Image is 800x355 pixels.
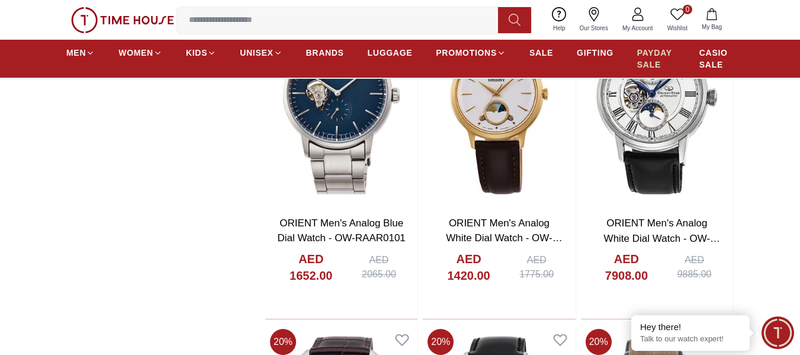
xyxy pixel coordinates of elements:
[577,47,613,59] span: GIFTING
[118,47,153,59] span: WOMEN
[240,42,282,63] a: UNISEX
[277,218,405,244] a: ORIENT Men's Analog Blue Dial Watch - OW-RAAR0101
[529,47,553,59] span: SALE
[66,47,86,59] span: MEN
[699,47,734,71] span: CASIO SALE
[270,329,296,355] span: 20 %
[435,251,503,284] h4: AED 1420.00
[640,321,741,333] div: Hey there!
[306,47,344,59] span: BRANDS
[762,316,794,349] div: Chat Widget
[667,253,721,282] div: AED 9885.00
[573,5,615,35] a: Our Stores
[352,253,406,282] div: AED 2065.00
[640,334,741,344] p: Talk to our watch expert!
[446,218,562,259] a: ORIENT Men's Analog White Dial Watch - OW-RAKB0003S
[306,42,344,63] a: BRANDS
[695,6,729,34] button: My Bag
[529,42,553,63] a: SALE
[71,7,174,33] img: ...
[66,42,95,63] a: MEN
[604,218,720,259] a: ORIENT Men's Analog White Dial Watch - OW-REAY0106
[265,5,417,206] img: ORIENT Men's Analog Blue Dial Watch - OW-RAAR0101
[368,42,413,63] a: LUGGAGE
[186,47,207,59] span: KIDS
[683,5,692,14] span: 0
[423,5,575,206] img: ORIENT Men's Analog White Dial Watch - OW-RAKB0003S
[586,329,612,355] span: 20 %
[581,5,733,206] img: ORIENT Men's Analog White Dial Watch - OW-REAY0106
[699,42,734,75] a: CASIO SALE
[637,47,676,71] span: PAYDAY SALE
[577,42,613,63] a: GIFTING
[118,42,162,63] a: WOMEN
[368,47,413,59] span: LUGGAGE
[240,47,273,59] span: UNISEX
[428,329,454,355] span: 20 %
[436,42,506,63] a: PROMOTIONS
[548,24,570,33] span: Help
[637,42,676,75] a: PAYDAY SALE
[546,5,573,35] a: Help
[697,23,727,31] span: My Bag
[436,47,497,59] span: PROMOTIONS
[593,251,661,284] h4: AED 7908.00
[186,42,216,63] a: KIDS
[663,24,692,33] span: Wishlist
[510,253,564,282] div: AED 1775.00
[575,24,613,33] span: Our Stores
[618,24,658,33] span: My Account
[277,251,345,284] h4: AED 1652.00
[660,5,695,35] a: 0Wishlist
